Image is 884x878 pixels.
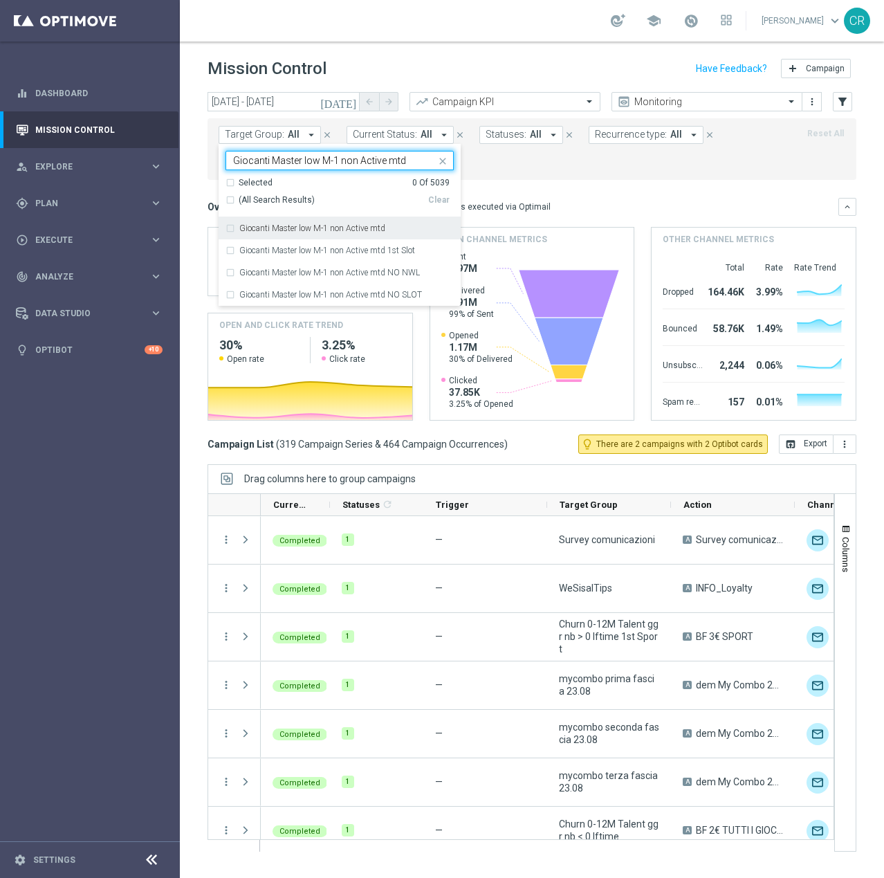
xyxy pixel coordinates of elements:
[683,584,692,592] span: A
[273,582,327,595] colored-tag: Completed
[750,316,783,338] div: 1.49%
[589,126,703,144] button: Recurrence type: All arrow_drop_down
[15,271,163,282] div: track_changes Analyze keyboard_arrow_right
[750,353,783,375] div: 0.06%
[279,633,320,642] span: Completed
[435,825,443,836] span: —
[559,818,659,843] span: Churn 0-12M Talent ggr nb < 0 lftime
[454,127,466,143] button: close
[273,727,327,740] colored-tag: Completed
[35,236,149,244] span: Execute
[219,319,343,331] h4: OPEN AND CLICK RATE TREND
[449,386,513,399] span: 37.85K
[559,673,659,697] span: mycombo prima fascia 23.08
[807,820,829,842] img: Optimail
[530,129,542,140] span: All
[273,500,306,510] span: Current Status
[305,129,317,141] i: arrow_drop_down
[322,130,332,140] i: close
[449,341,513,354] span: 1.17M
[617,95,631,109] i: preview
[149,270,163,283] i: keyboard_arrow_right
[807,675,829,697] img: Optimail
[219,177,461,307] ng-dropdown-panel: Options list
[208,59,326,79] h1: Mission Control
[347,126,454,144] button: Current Status: All arrow_drop_down
[239,246,415,255] label: Giocanti Master low M-1 non Active mtd 1st Slot
[441,233,547,246] h4: Main channel metrics
[696,582,753,594] span: INFO_Loyalty
[380,497,393,512] span: Calculate column
[225,129,284,140] span: Target Group:
[844,8,870,34] div: CR
[322,337,401,354] h2: 3.25%
[750,390,783,412] div: 0.01%
[35,273,149,281] span: Analyze
[244,473,416,484] span: Drag columns here to group campaigns
[787,63,798,74] i: add
[779,438,856,449] multiple-options-button: Export to CSV
[807,578,829,600] img: Optimail
[220,533,232,546] i: more_vert
[16,271,149,283] div: Analyze
[435,583,443,594] span: —
[805,93,819,110] button: more_vert
[838,198,856,216] button: keyboard_arrow_down
[220,824,232,836] button: more_vert
[16,75,163,111] div: Dashboard
[279,827,320,836] span: Completed
[273,630,327,643] colored-tag: Completed
[578,435,768,454] button: lightbulb_outline There are 2 campaigns with 2 Optibot cards
[435,728,443,739] span: —
[785,439,796,450] i: open_in_browser
[220,630,232,643] button: more_vert
[696,776,783,788] span: dem My Combo 23.08
[149,160,163,173] i: keyboard_arrow_right
[683,536,692,544] span: A
[239,224,385,232] label: Giocanti Master low M-1 non Active mtd
[239,268,420,277] label: Giocanti Master low M-1 non Active mtd NO NWL
[16,161,149,173] div: Explore
[663,390,703,412] div: Spam reported
[807,723,829,745] div: Optimail
[220,776,232,788] button: more_vert
[225,262,454,284] div: Giocanti Master low M-1 non Active mtd NO NWL
[683,632,692,641] span: A
[663,353,703,375] div: Unsubscribed
[35,111,163,148] a: Mission Control
[696,824,783,836] span: BF 2€ TUTTI I GIOCHI
[559,582,612,594] span: WeSisalTips
[705,130,715,140] i: close
[342,727,354,740] div: 1
[646,13,661,28] span: school
[683,826,692,834] span: A
[16,271,28,283] i: track_changes
[16,234,149,246] div: Execute
[15,308,163,319] div: Data Studio keyboard_arrow_right
[279,585,320,594] span: Completed
[208,92,360,111] input: Select date range
[807,96,818,107] i: more_vert
[321,127,333,143] button: close
[342,776,354,788] div: 1
[342,824,354,836] div: 1
[449,296,494,309] span: 3.91M
[663,280,703,302] div: Dropped
[836,95,849,108] i: filter_alt
[149,307,163,320] i: keyboard_arrow_right
[329,354,365,365] span: Click rate
[244,473,416,484] div: Row Groups
[353,129,417,140] span: Current Status:
[15,198,163,209] button: gps_fixed Plan keyboard_arrow_right
[208,201,252,213] h3: Overview:
[384,97,394,107] i: arrow_forward
[273,679,327,692] colored-tag: Completed
[35,309,149,318] span: Data Studio
[708,262,744,273] div: Total
[16,344,28,356] i: lightbulb
[703,127,716,143] button: close
[750,262,783,273] div: Rate
[149,196,163,210] i: keyboard_arrow_right
[16,331,163,368] div: Optibot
